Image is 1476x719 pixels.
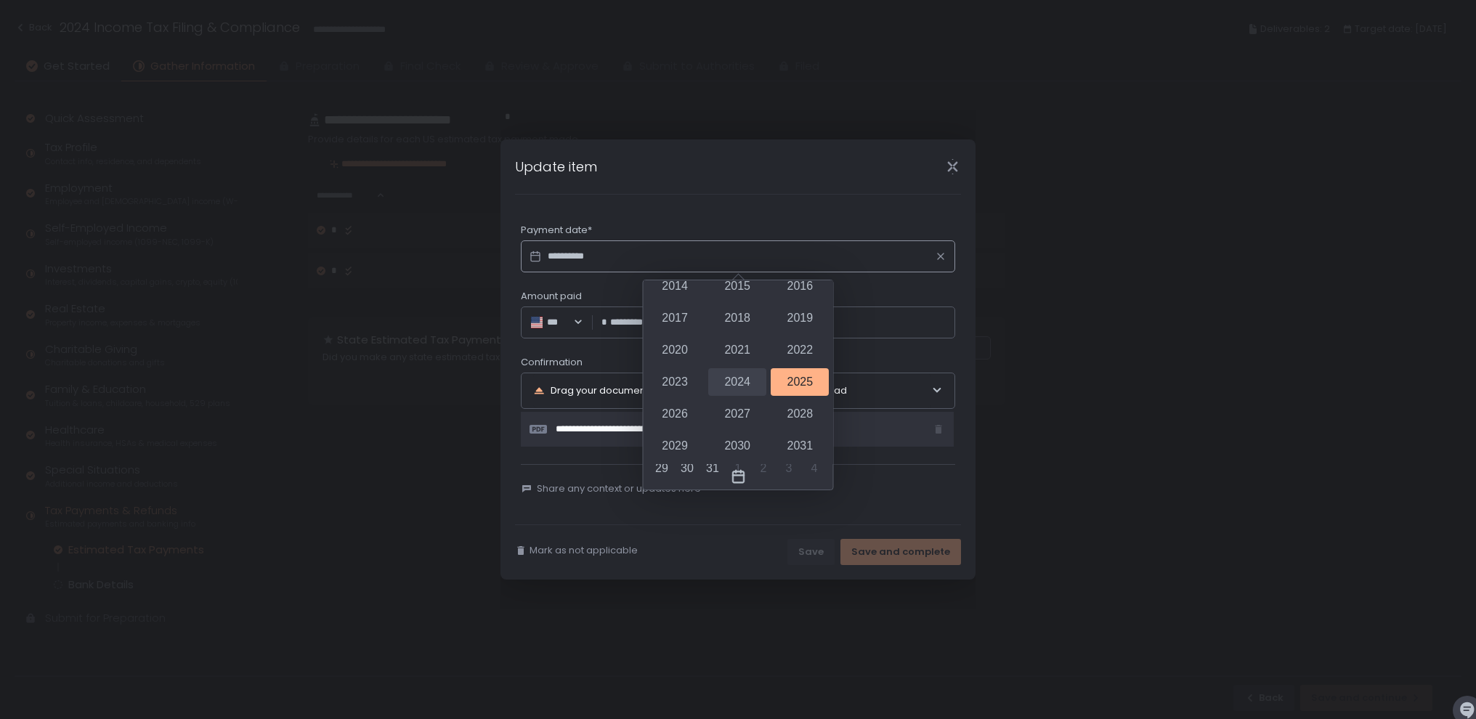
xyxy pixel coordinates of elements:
[515,544,638,557] button: Mark as not applicable
[646,272,704,300] div: 2014
[644,464,833,490] div: Toggle overlay
[537,482,701,495] span: Share any context or updates here
[708,368,766,396] div: 2024
[521,240,955,272] input: Datepicker input
[530,544,638,557] span: Mark as not applicable
[566,315,572,330] input: Search for option
[646,432,704,460] div: 2029
[771,304,829,332] div: 2019
[708,432,766,460] div: 2030
[646,304,704,332] div: 2017
[521,356,583,369] span: Confirmation
[521,224,592,237] span: Payment date*
[530,315,583,330] div: Search for option
[646,368,704,396] div: 2023
[521,290,582,303] span: Amount paid
[646,400,704,428] div: 2026
[771,272,829,300] div: 2016
[646,336,704,364] div: 2020
[708,272,766,300] div: 2015
[771,336,829,364] div: 2022
[708,400,766,428] div: 2027
[771,368,829,396] div: 2025
[771,400,829,428] div: 2028
[771,432,829,460] div: 2031
[708,304,766,332] div: 2018
[708,336,766,364] div: 2021
[515,157,597,176] h1: Update item
[929,158,976,175] div: Close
